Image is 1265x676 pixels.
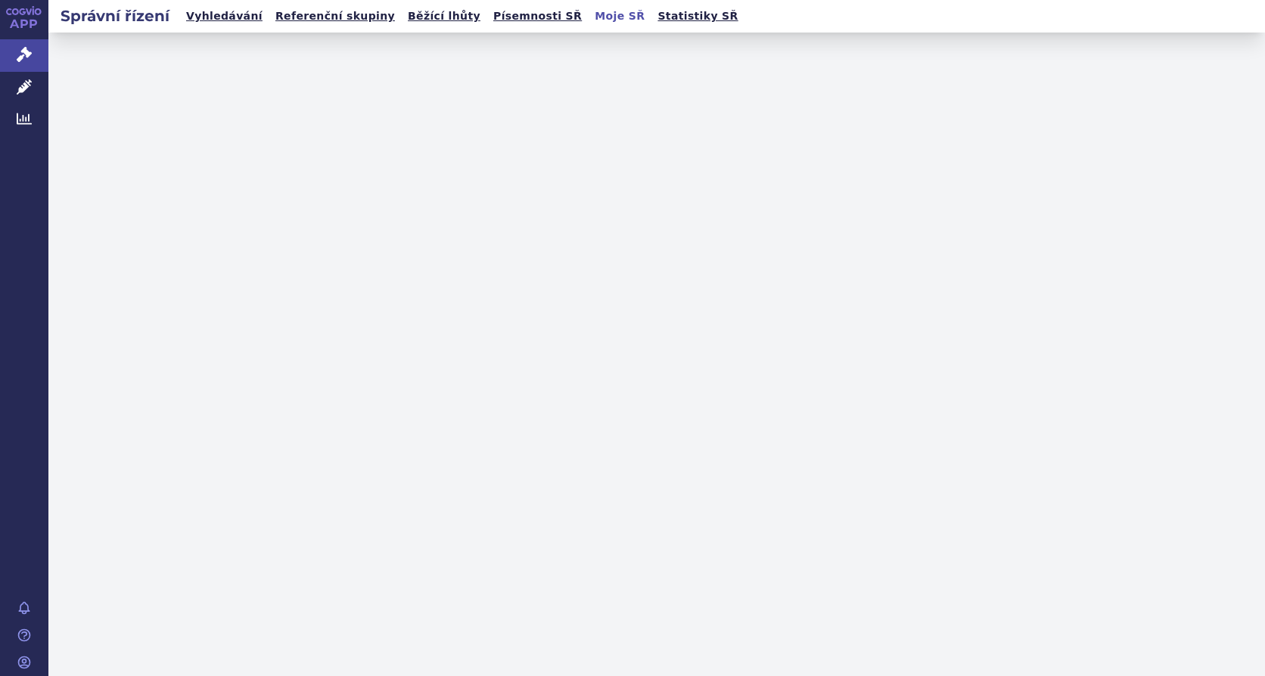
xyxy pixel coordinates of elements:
[653,6,742,26] a: Statistiky SŘ
[48,5,182,26] h2: Správní řízení
[271,6,399,26] a: Referenční skupiny
[182,6,267,26] a: Vyhledávání
[403,6,485,26] a: Běžící lhůty
[489,6,586,26] a: Písemnosti SŘ
[590,6,649,26] a: Moje SŘ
